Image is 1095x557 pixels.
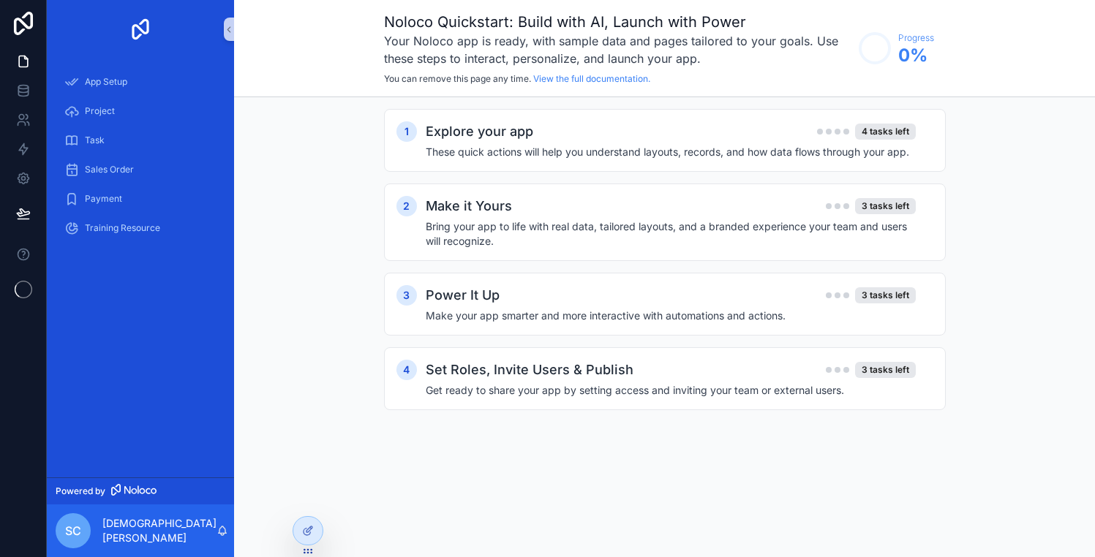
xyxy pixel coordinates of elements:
span: 0 % [898,44,934,67]
span: SC [65,522,81,539]
a: View the full documentation. [533,73,650,84]
a: Project [56,98,225,124]
img: App logo [129,18,152,41]
a: Powered by [47,477,234,504]
a: Task [56,127,225,154]
span: Project [85,105,115,117]
div: scrollable content [47,58,234,260]
h1: Noloco Quickstart: Build with AI, Launch with Power [384,12,851,32]
span: App Setup [85,76,127,88]
span: Task [85,134,105,146]
h3: Your Noloco app is ready, with sample data and pages tailored to your goals. Use these steps to i... [384,32,851,67]
a: Payment [56,186,225,212]
span: Progress [898,32,934,44]
span: Payment [85,193,122,205]
p: [DEMOGRAPHIC_DATA][PERSON_NAME] [102,516,217,545]
a: Sales Order [56,156,225,183]
span: Sales Order [85,164,134,175]
span: Training Resource [85,222,160,234]
span: You can remove this page any time. [384,73,531,84]
a: Training Resource [56,215,225,241]
a: App Setup [56,69,225,95]
span: Powered by [56,485,105,497]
